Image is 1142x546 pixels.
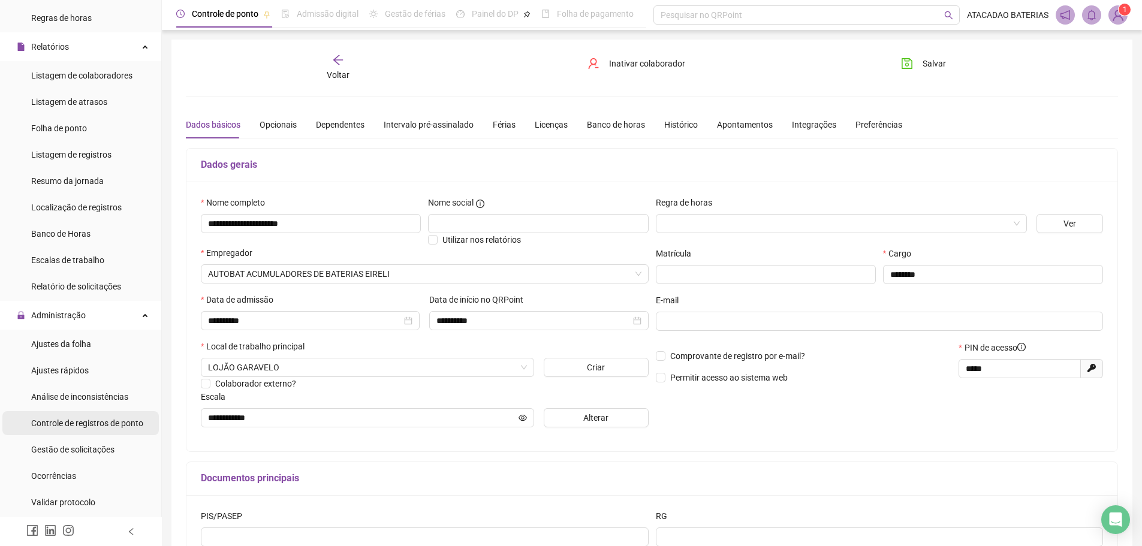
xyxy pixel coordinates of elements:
button: Alterar [544,408,649,427]
img: 76675 [1109,6,1127,24]
div: Dependentes [316,118,364,131]
span: left [127,527,135,536]
span: Gestão de solicitações [31,445,114,454]
span: Admissão digital [297,9,358,19]
span: search [944,11,953,20]
span: linkedin [44,524,56,536]
span: Folha de pagamento [557,9,634,19]
div: Dados básicos [186,118,240,131]
span: Análise de inconsistências [31,392,128,402]
sup: Atualize o seu contato no menu Meus Dados [1119,4,1131,16]
label: E-mail [656,294,686,307]
button: Ver [1036,214,1103,233]
div: Banco de horas [587,118,645,131]
span: save [901,58,913,70]
span: eye [519,414,527,422]
button: Inativar colaborador [578,54,694,73]
span: Relatórios [31,42,69,52]
span: info-circle [476,200,484,208]
button: Criar [544,358,649,377]
span: Controle de ponto [192,9,258,19]
span: Ocorrências [31,471,76,481]
label: Regra de horas [656,196,720,209]
h5: Documentos principais [201,471,1103,485]
span: 1 [1123,5,1127,14]
span: facebook [26,524,38,536]
span: Ajustes rápidos [31,366,89,375]
span: Gestão de férias [385,9,445,19]
label: Data de início no QRPoint [429,293,531,306]
label: RG [656,509,675,523]
span: user-delete [587,58,599,70]
span: Folha de ponto [31,123,87,133]
span: dashboard [456,10,465,18]
div: Opcionais [260,118,297,131]
span: Listagem de registros [31,150,112,159]
span: Regras de horas [31,13,92,23]
span: Voltar [327,70,349,80]
span: Administração [31,310,86,320]
div: Open Intercom Messenger [1101,505,1130,534]
label: Escala [201,390,233,403]
span: Escalas de trabalho [31,255,104,265]
label: Matrícula [656,247,699,260]
span: Listagem de colaboradores [31,71,132,80]
span: Painel do DP [472,9,519,19]
span: file [17,43,25,51]
span: Permitir acesso ao sistema web [670,373,788,382]
span: Localização de registros [31,203,122,212]
h5: Dados gerais [201,158,1103,172]
span: Ver [1063,217,1076,230]
span: notification [1060,10,1071,20]
span: Relatório de solicitações [31,282,121,291]
span: bell [1086,10,1097,20]
span: Salvar [923,57,946,70]
span: Nome social [428,196,474,209]
span: sun [369,10,378,18]
span: Comprovante de registro por e-mail? [670,351,805,361]
div: Apontamentos [717,118,773,131]
span: file-done [281,10,290,18]
span: lock [17,311,25,319]
span: arrow-left [332,54,344,66]
button: Salvar [892,54,955,73]
span: Listagem de atrasos [31,97,107,107]
div: Férias [493,118,516,131]
span: Banco de Horas [31,229,91,239]
span: info-circle [1017,343,1026,351]
span: pushpin [263,11,270,18]
span: clock-circle [176,10,185,18]
label: Empregador [201,246,260,260]
span: pushpin [523,11,531,18]
label: PIS/PASEP [201,509,250,523]
span: AUTOBAT ACUMULADORES DE BATERIAS EIRELI [208,265,641,283]
span: AVENIDA LIBERDADE GARAVELO [208,358,527,376]
div: Intervalo pré-assinalado [384,118,474,131]
span: Ajustes da folha [31,339,91,349]
span: Resumo da jornada [31,176,104,186]
span: Validar protocolo [31,497,95,507]
div: Histórico [664,118,698,131]
label: Cargo [883,247,919,260]
div: Preferências [855,118,902,131]
span: Utilizar nos relatórios [442,235,521,245]
span: ATACADAO BATERIAS [967,8,1048,22]
span: Inativar colaborador [609,57,685,70]
span: Controle de registros de ponto [31,418,143,428]
span: instagram [62,524,74,536]
div: Licenças [535,118,568,131]
label: Data de admissão [201,293,281,306]
div: Integrações [792,118,836,131]
span: Alterar [583,411,608,424]
label: Local de trabalho principal [201,340,312,353]
span: PIN de acesso [965,341,1026,354]
label: Nome completo [201,196,273,209]
span: Colaborador externo? [215,379,296,388]
span: book [541,10,550,18]
span: Criar [587,361,605,374]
